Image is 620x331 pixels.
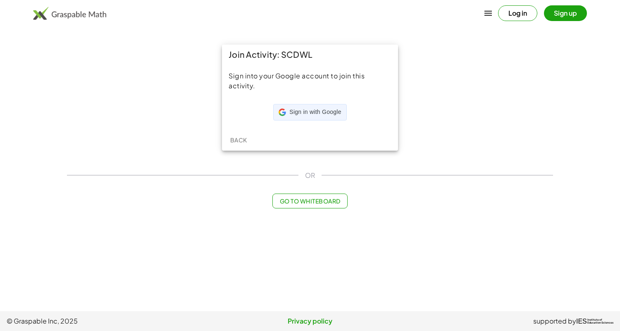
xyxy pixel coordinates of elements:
span: Institute of Education Sciences [587,319,613,324]
span: © Graspable Inc, 2025 [7,316,209,326]
span: Sign in with Google [289,108,341,116]
div: Sign into your Google account to join this activity. [229,71,391,91]
button: Back [225,132,252,147]
span: Go to Whiteboard [279,197,340,205]
button: Go to Whiteboard [272,194,347,208]
button: Sign up [544,5,587,21]
span: Back [230,136,247,144]
span: IES [576,317,587,325]
a: IESInstitute ofEducation Sciences [576,316,613,326]
a: Privacy policy [209,316,411,326]
button: Log in [498,5,537,21]
div: Join Activity: SCDWL [222,45,398,64]
div: Sign in with Google [273,104,346,121]
span: supported by [533,316,576,326]
span: OR [305,170,315,180]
